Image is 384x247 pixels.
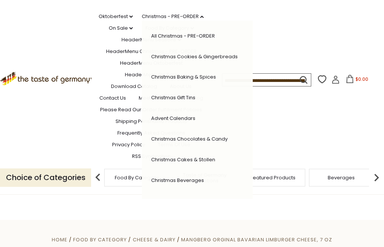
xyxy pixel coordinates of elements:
[151,115,195,122] a: Advent Calendars
[328,175,355,180] a: Beverages
[106,47,196,56] a: HeaderMenu Christmas - PRE-ORDER
[151,32,215,39] a: All Christmas - PRE-ORDER
[139,94,180,102] a: Meet Our Brands
[181,236,332,243] a: Mangberg Orginal Bavarian Limburger Cheese, 7 oz
[151,135,228,142] a: Christmas Chocolates & Candy
[341,75,373,86] button: $0.00
[115,175,158,180] a: Food By Category
[117,129,185,137] a: Frequently Asked Questions
[99,12,133,21] a: Oktoberfest
[133,236,175,243] a: Cheese & Dairy
[120,59,183,67] a: HeaderMenu Oktoberfest
[151,53,238,60] a: Christmas Cookies & Gingerbreads
[151,94,195,101] a: Christmas Gift Tins
[109,24,133,32] a: On Sale
[73,236,127,243] a: Food By Category
[355,76,368,82] span: $0.00
[151,156,215,163] a: Christmas Cakes & Stollen
[121,36,181,44] a: HeaderMenu Seasons
[151,73,216,80] a: Christmas Baking & Spices
[90,170,105,185] img: previous arrow
[111,82,157,91] a: Download Catalog
[112,141,145,149] a: Privacy Policy
[100,106,202,114] a: Please Read Our Order Fulfillment Policies
[142,12,204,21] a: Christmas - PRE-ORDER
[369,170,384,185] img: next arrow
[115,117,187,126] a: Shipping Perishable Products
[250,175,295,180] a: Featured Products
[52,236,67,243] a: Home
[151,177,204,184] a: Christmas Beverages
[125,71,177,79] a: HeaderMenu On Sale
[99,94,126,102] a: Contact Us
[132,152,171,161] a: RSS Syndication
